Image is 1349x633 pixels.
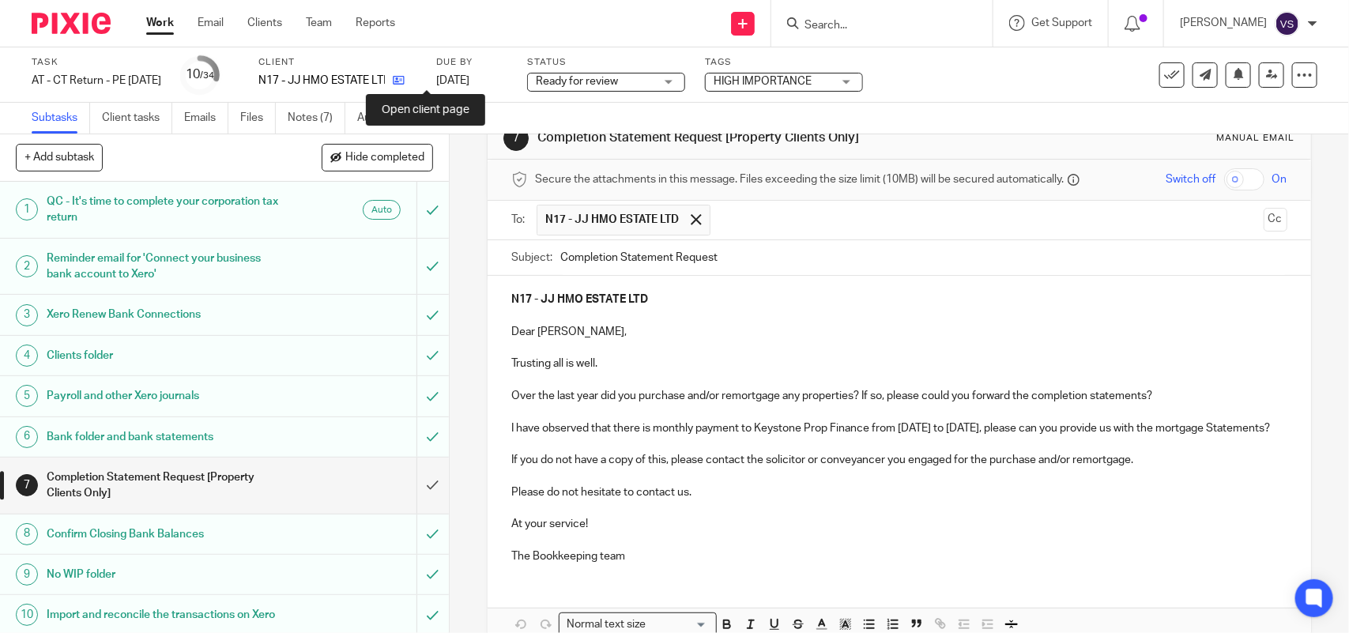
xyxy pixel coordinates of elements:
div: 7 [16,474,38,496]
input: Search for option [650,616,707,633]
span: Get Support [1031,17,1092,28]
span: [DATE] [436,75,469,86]
p: N17 - JJ HMO ESTATE LTD [258,73,385,89]
button: + Add subtask [16,144,103,171]
p: [PERSON_NAME] [1180,15,1267,31]
p: At your service! [511,516,1287,532]
p: If you do not have a copy of this, please contact the solicitor or conveyancer you engaged for th... [511,452,1287,468]
h1: Confirm Closing Bank Balances [47,522,283,546]
div: 5 [16,385,38,407]
a: Audit logs [357,103,418,134]
label: Due by [436,56,507,69]
h1: Import and reconcile the transactions on Xero [47,603,283,627]
a: Emails [184,103,228,134]
h1: No WIP folder [47,563,283,586]
div: Manual email [1217,132,1295,145]
label: Client [258,56,416,69]
p: Over the last year did you purchase and/or remortgage any properties? If so, please could you for... [511,388,1287,404]
p: Please do not hesitate to contact us. [511,484,1287,500]
input: Search [803,19,945,33]
small: /34 [200,71,214,80]
a: Subtasks [32,103,90,134]
label: Status [527,56,685,69]
p: Dear [PERSON_NAME], [511,324,1287,340]
span: HIGH IMPORTANCE [714,76,812,87]
h1: Completion Statement Request [Property Clients Only] [537,130,933,146]
div: 8 [16,523,38,545]
button: Cc [1264,208,1287,232]
p: The Bookkeeping team [511,548,1287,564]
button: Hide completed [322,144,433,171]
div: AT - CT Return - PE [DATE] [32,73,161,89]
span: Hide completed [345,152,424,164]
img: svg%3E [1275,11,1300,36]
img: Pixie [32,13,111,34]
a: Notes (7) [288,103,345,134]
div: 9 [16,563,38,586]
h1: QC - It's time to complete your corporation tax return [47,190,283,230]
p: Trusting all is well. [511,356,1287,371]
p: I have observed that there is monthly payment to Keystone Prop Finance from [DATE] to [DATE], ple... [511,420,1287,436]
span: Ready for review [536,76,618,87]
a: Work [146,15,174,31]
div: 10 [16,604,38,626]
a: Files [240,103,276,134]
div: AT - CT Return - PE 31-01-2025 [32,73,161,89]
label: To: [511,212,529,228]
label: Tags [705,56,863,69]
a: Reports [356,15,395,31]
div: 4 [16,345,38,367]
div: 7 [503,126,529,151]
div: 6 [16,426,38,448]
span: Normal text size [563,616,649,633]
h1: Bank folder and bank statements [47,425,283,449]
span: On [1272,171,1287,187]
h1: Payroll and other Xero journals [47,384,283,408]
h1: Clients folder [47,344,283,367]
span: N17 - JJ HMO ESTATE LTD [545,212,679,228]
a: Team [306,15,332,31]
div: 10 [186,66,214,84]
div: 1 [16,198,38,220]
div: Auto [363,200,401,220]
a: Email [198,15,224,31]
h1: Xero Renew Bank Connections [47,303,283,326]
a: Clients [247,15,282,31]
span: Switch off [1166,171,1216,187]
div: 3 [16,304,38,326]
a: Client tasks [102,103,172,134]
span: Secure the attachments in this message. Files exceeding the size limit (10MB) will be secured aut... [535,171,1064,187]
strong: N17 - JJ HMO ESTATE LTD [511,294,648,305]
label: Subject: [511,250,552,266]
div: 2 [16,255,38,277]
h1: Completion Statement Request [Property Clients Only] [47,465,283,506]
label: Task [32,56,161,69]
h1: Reminder email for 'Connect your business bank account to Xero' [47,247,283,287]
